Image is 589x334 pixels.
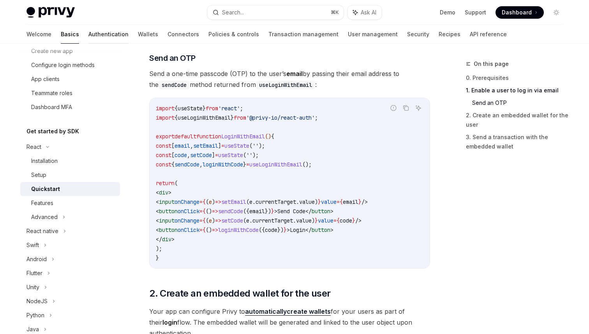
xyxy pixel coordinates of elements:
[312,208,330,215] span: button
[178,208,199,215] span: onClick
[361,9,376,16] span: Ask AI
[212,198,215,205] span: )
[207,5,344,19] button: Search...⌘K
[221,142,224,149] span: =
[268,25,339,44] a: Transaction management
[496,6,544,19] a: Dashboard
[156,208,159,215] span: <
[224,142,249,149] span: useState
[208,25,259,44] a: Policies & controls
[26,325,39,334] div: Java
[249,161,302,168] span: useLoginWithEmail
[212,152,215,159] span: ]
[296,217,312,224] span: value
[20,168,120,182] a: Setup
[178,114,231,121] span: useLoginWithEmail
[343,198,358,205] span: email
[209,198,212,205] span: e
[199,198,203,205] span: =
[299,198,315,205] span: value
[215,217,221,224] span: =>
[171,142,175,149] span: [
[26,7,75,18] img: light logo
[162,318,177,326] strong: login
[312,226,330,233] span: button
[362,198,368,205] span: />
[407,25,429,44] a: Security
[413,103,423,113] button: Ask AI
[331,9,339,16] span: ⌘ K
[149,68,430,90] span: Send a one-time passcode (OTP) to the user’s by passing their email address to the method returne...
[466,131,569,153] a: 3. Send a transaction with the embedded wallet
[249,198,252,205] span: e
[26,226,58,236] div: React native
[465,9,486,16] a: Support
[206,208,212,215] span: ()
[26,269,42,278] div: Flutter
[178,226,199,233] span: onClick
[156,114,175,121] span: import
[26,240,39,250] div: Swift
[215,152,218,159] span: =
[256,81,315,89] code: useLoginWithEmail
[318,198,321,205] span: }
[171,152,175,159] span: [
[168,25,199,44] a: Connectors
[26,254,47,264] div: Android
[20,100,120,114] a: Dashboard MFA
[203,198,206,205] span: {
[472,97,569,109] a: Send an OTP
[337,217,340,224] span: {
[190,142,193,149] span: ,
[206,105,218,112] span: from
[159,189,168,196] span: div
[206,217,209,224] span: (
[199,208,203,215] span: =
[156,180,175,187] span: return
[159,81,190,89] code: sendCode
[203,105,206,112] span: }
[439,25,460,44] a: Recipes
[231,114,234,121] span: }
[209,217,212,224] span: e
[315,114,318,121] span: ;
[203,217,206,224] span: {
[550,6,563,19] button: Toggle dark mode
[206,198,209,205] span: (
[466,109,569,131] a: 2. Create an embedded wallet for the user
[259,142,265,149] span: );
[315,198,318,205] span: )
[31,198,53,208] div: Features
[249,208,265,215] span: email
[31,184,60,194] div: Quickstart
[234,114,246,121] span: from
[246,114,315,121] span: '@privy-io/react-auth'
[340,198,343,205] span: {
[218,208,243,215] span: sendCode
[175,198,199,205] span: onChange
[159,217,175,224] span: input
[265,133,271,140] span: ()
[162,236,171,243] span: div
[156,254,159,262] span: }
[206,226,212,233] span: ()
[215,198,221,205] span: =>
[31,212,58,222] div: Advanced
[171,161,175,168] span: {
[156,217,159,224] span: <
[401,103,411,113] button: Copy the contents from the code block
[187,152,190,159] span: ,
[474,59,509,69] span: On this page
[31,102,72,112] div: Dashboard MFA
[440,9,455,16] a: Demo
[138,25,158,44] a: Wallets
[348,25,398,44] a: User management
[245,307,287,315] strong: automatically
[252,217,293,224] span: currentTarget
[31,156,58,166] div: Installation
[175,133,196,140] span: default
[190,152,212,159] span: setCode
[26,127,79,136] h5: Get started by SDK
[290,226,305,233] span: Login
[31,88,72,98] div: Teammate roles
